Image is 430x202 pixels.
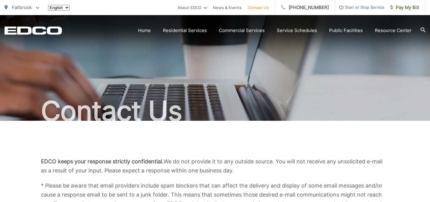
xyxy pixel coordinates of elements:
a: EDCD logo. Return to the homepage. [5,26,62,35]
span: Pay My Bill [390,4,419,11]
a: Service Schedules [277,27,317,34]
select: Select a language [48,5,70,11]
a: News & Events [213,4,242,11]
a: Residential Services [163,27,207,34]
p: We do not provide it to any outside source. You will not receive any unsolicited e-mail as a resu... [41,157,389,175]
a: Contact Us [248,4,269,11]
a: Home [138,27,151,34]
a: Commercial Services [219,27,265,34]
a: Resource Center [375,27,412,34]
b: EDCO keeps your response strictly confidential. [41,158,164,165]
h1: Contact Us [5,96,425,126]
a: Public Facilities [329,27,363,34]
a: About EDCO [178,4,207,11]
span: Fallbrook [12,5,32,10]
